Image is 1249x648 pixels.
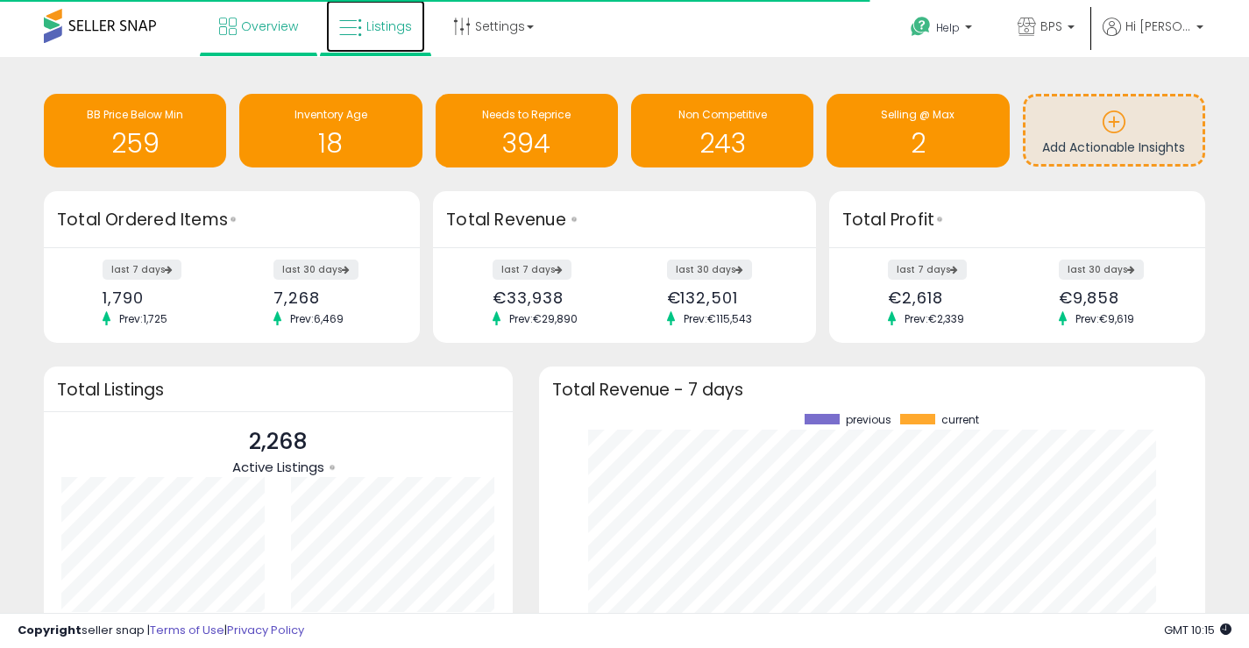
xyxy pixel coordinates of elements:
[1042,139,1185,156] span: Add Actionable Insights
[500,311,586,326] span: Prev: €29,890
[631,94,813,167] a: Non Competitive 243
[1125,18,1191,35] span: Hi [PERSON_NAME]
[44,94,226,167] a: BB Price Below Min 259
[910,16,932,38] i: Get Help
[18,623,304,639] div: seller snap | |
[295,107,367,122] span: Inventory Age
[482,107,571,122] span: Needs to Reprice
[932,211,947,227] div: Tooltip anchor
[366,18,412,35] span: Listings
[239,94,422,167] a: Inventory Age 18
[241,18,298,35] span: Overview
[353,610,387,631] b: 1407
[273,260,358,280] label: last 30 days
[53,129,217,158] h1: 259
[842,208,1192,232] h3: Total Profit
[248,129,413,158] h1: 18
[1025,96,1203,164] a: Add Actionable Insights
[881,107,954,122] span: Selling @ Max
[640,129,805,158] h1: 243
[281,311,352,326] span: Prev: 6,469
[888,288,1004,307] div: €2,618
[324,459,340,475] div: Tooltip anchor
[110,311,176,326] span: Prev: 1,725
[1067,311,1143,326] span: Prev: €9,619
[552,383,1192,396] h3: Total Revenue - 7 days
[936,20,960,35] span: Help
[273,288,389,307] div: 7,268
[444,129,609,158] h1: 394
[225,211,241,227] div: Tooltip anchor
[941,414,979,426] span: current
[1164,622,1231,638] span: 2025-08-11 10:15 GMT
[150,622,224,638] a: Terms of Use
[1040,18,1062,35] span: BPS
[18,622,82,638] strong: Copyright
[232,458,324,476] span: Active Listings
[667,260,752,280] label: last 30 days
[675,311,761,326] span: Prev: €115,543
[667,288,785,307] div: €132,501
[897,3,990,57] a: Help
[227,622,304,638] a: Privacy Policy
[87,107,183,122] span: BB Price Below Min
[827,94,1009,167] a: Selling @ Max 2
[493,288,611,307] div: €33,938
[566,211,582,227] div: Tooltip anchor
[124,610,145,631] b: 721
[888,260,967,280] label: last 7 days
[57,383,500,396] h3: Total Listings
[896,311,973,326] span: Prev: €2,339
[835,129,1000,158] h1: 2
[446,208,803,232] h3: Total Revenue
[436,94,618,167] a: Needs to Reprice 394
[103,260,181,280] label: last 7 days
[678,107,767,122] span: Non Competitive
[846,414,891,426] span: previous
[103,288,218,307] div: 1,790
[1059,288,1174,307] div: €9,858
[57,208,407,232] h3: Total Ordered Items
[1103,18,1203,57] a: Hi [PERSON_NAME]
[493,260,571,280] label: last 7 days
[1059,260,1144,280] label: last 30 days
[232,425,324,459] p: 2,268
